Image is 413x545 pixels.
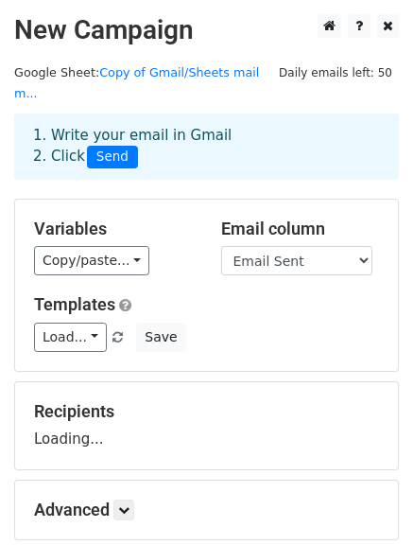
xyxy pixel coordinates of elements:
[136,323,185,352] button: Save
[19,125,394,168] div: 1. Write your email in Gmail 2. Click
[34,401,379,422] h5: Recipients
[221,219,380,239] h5: Email column
[14,14,399,46] h2: New Campaign
[34,294,115,314] a: Templates
[34,219,193,239] h5: Variables
[87,146,138,168] span: Send
[272,62,399,83] span: Daily emails left: 50
[34,401,379,450] div: Loading...
[34,500,379,520] h5: Advanced
[34,323,107,352] a: Load...
[34,246,149,275] a: Copy/paste...
[14,65,259,101] small: Google Sheet:
[14,65,259,101] a: Copy of Gmail/Sheets mail m...
[272,65,399,79] a: Daily emails left: 50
